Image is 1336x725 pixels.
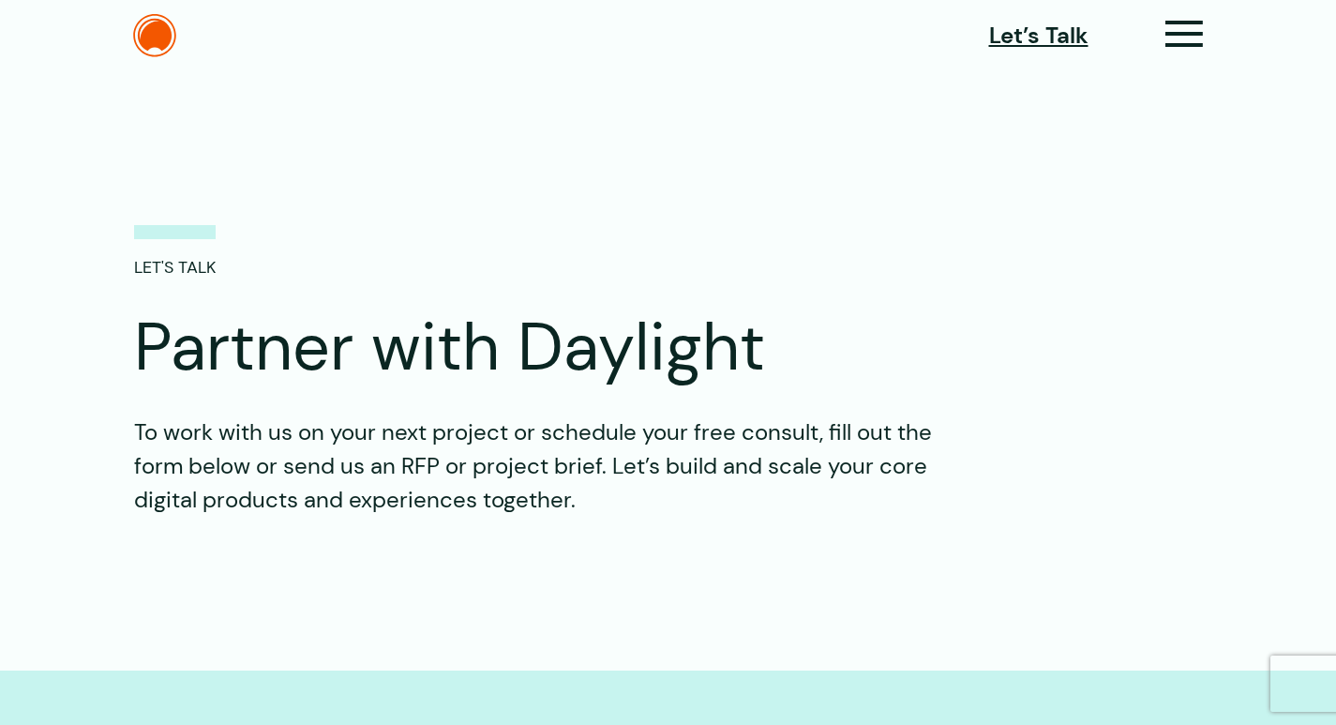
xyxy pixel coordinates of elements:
a: Let’s Talk [989,19,1088,53]
p: LET'S TALK [134,225,216,280]
h1: Partner with Daylight [134,309,1072,387]
p: To work with us on your next project or schedule your free consult, fill out the form below or se... [134,415,978,517]
img: The Daylight Studio Logo [133,14,176,57]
